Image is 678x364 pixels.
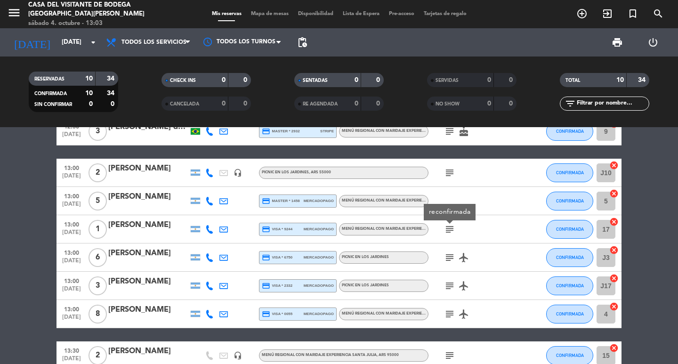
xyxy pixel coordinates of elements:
[207,11,246,16] span: Mis reservas
[293,11,338,16] span: Disponibilidad
[487,100,491,107] strong: 0
[342,255,389,259] span: Picnic en los Jardines
[565,78,580,83] span: TOTAL
[246,11,293,16] span: Mapa de mesas
[297,37,308,48] span: pending_actions
[342,227,457,231] span: Menú Regional con maridaje Experiencia Santa Julia
[262,282,270,290] i: credit_card
[262,170,331,174] span: Picnic en los Jardines
[556,311,584,316] span: CONFIRMADA
[60,303,83,314] span: 13:00
[546,248,593,267] button: CONFIRMADA
[89,101,93,107] strong: 0
[304,254,334,260] span: mercadopago
[7,6,21,20] i: menu
[222,100,226,107] strong: 0
[458,308,469,320] i: airplanemode_active
[262,310,270,318] i: credit_card
[108,304,188,316] div: [PERSON_NAME]
[89,122,107,141] span: 3
[303,102,338,106] span: RE AGENDADA
[429,207,471,217] div: reconfirmada
[546,192,593,210] button: CONFIRMADA
[576,98,649,109] input: Filtrar por nombre...
[60,229,83,240] span: [DATE]
[262,197,300,205] span: master * 1458
[546,122,593,141] button: CONFIRMADA
[556,129,584,134] span: CONFIRMADA
[89,305,107,324] span: 8
[262,197,270,205] i: credit_card
[89,220,107,239] span: 1
[108,162,188,175] div: [PERSON_NAME]
[342,199,457,202] span: Menú Regional con maridaje Experiencia Santa Julia
[28,19,162,28] div: sábado 4. octubre - 13:03
[436,78,459,83] span: SERVIDAS
[89,192,107,210] span: 5
[609,245,619,255] i: cancel
[262,127,270,136] i: credit_card
[609,343,619,353] i: cancel
[576,8,588,19] i: add_circle_outline
[108,191,188,203] div: [PERSON_NAME]
[556,353,584,358] span: CONFIRMADA
[111,101,116,107] strong: 0
[609,189,619,198] i: cancel
[546,276,593,295] button: CONFIRMADA
[458,126,469,137] i: cake
[108,275,188,288] div: [PERSON_NAME]
[107,90,116,97] strong: 34
[338,11,384,16] span: Lista de Espera
[85,90,93,97] strong: 10
[458,280,469,291] i: airplanemode_active
[170,102,199,106] span: CANCELADA
[342,129,457,133] span: Menú Regional con maridaje Experiencia Santa Julia
[60,345,83,356] span: 13:30
[444,252,455,263] i: subject
[60,173,83,184] span: [DATE]
[609,302,619,311] i: cancel
[419,11,471,16] span: Tarjetas de regalo
[34,77,65,81] span: RESERVADAS
[444,308,455,320] i: subject
[627,8,638,19] i: turned_in_not
[28,0,162,19] div: Casa del Visitante de Bodega [GEOGRAPHIC_DATA][PERSON_NAME]
[89,163,107,182] span: 2
[509,100,515,107] strong: 0
[60,131,83,142] span: [DATE]
[444,224,455,235] i: subject
[304,198,334,204] span: mercadopago
[85,75,93,82] strong: 10
[262,353,399,357] span: Menú Regional con maridaje Experiencia Santa Julia
[89,248,107,267] span: 6
[107,75,116,82] strong: 34
[60,201,83,212] span: [DATE]
[444,350,455,361] i: subject
[88,37,99,48] i: arrow_drop_down
[34,91,67,96] span: CONFIRMADA
[170,78,196,83] span: CHECK INS
[342,283,389,287] span: Picnic en los Jardines
[609,161,619,170] i: cancel
[436,102,460,106] span: NO SHOW
[546,220,593,239] button: CONFIRMADA
[262,282,292,290] span: visa * 2332
[309,170,331,174] span: , ARS 55000
[384,11,419,16] span: Pre-acceso
[612,37,623,48] span: print
[60,162,83,173] span: 13:00
[509,77,515,83] strong: 0
[60,286,83,297] span: [DATE]
[222,77,226,83] strong: 0
[108,219,188,231] div: [PERSON_NAME]
[444,167,455,178] i: subject
[320,128,334,134] span: stripe
[121,39,186,46] span: Todos los servicios
[556,170,584,175] span: CONFIRMADA
[60,258,83,268] span: [DATE]
[262,253,270,262] i: credit_card
[89,276,107,295] span: 3
[234,351,242,360] i: headset_mic
[108,121,188,133] div: [PERSON_NAME] da [PERSON_NAME]
[653,8,664,19] i: search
